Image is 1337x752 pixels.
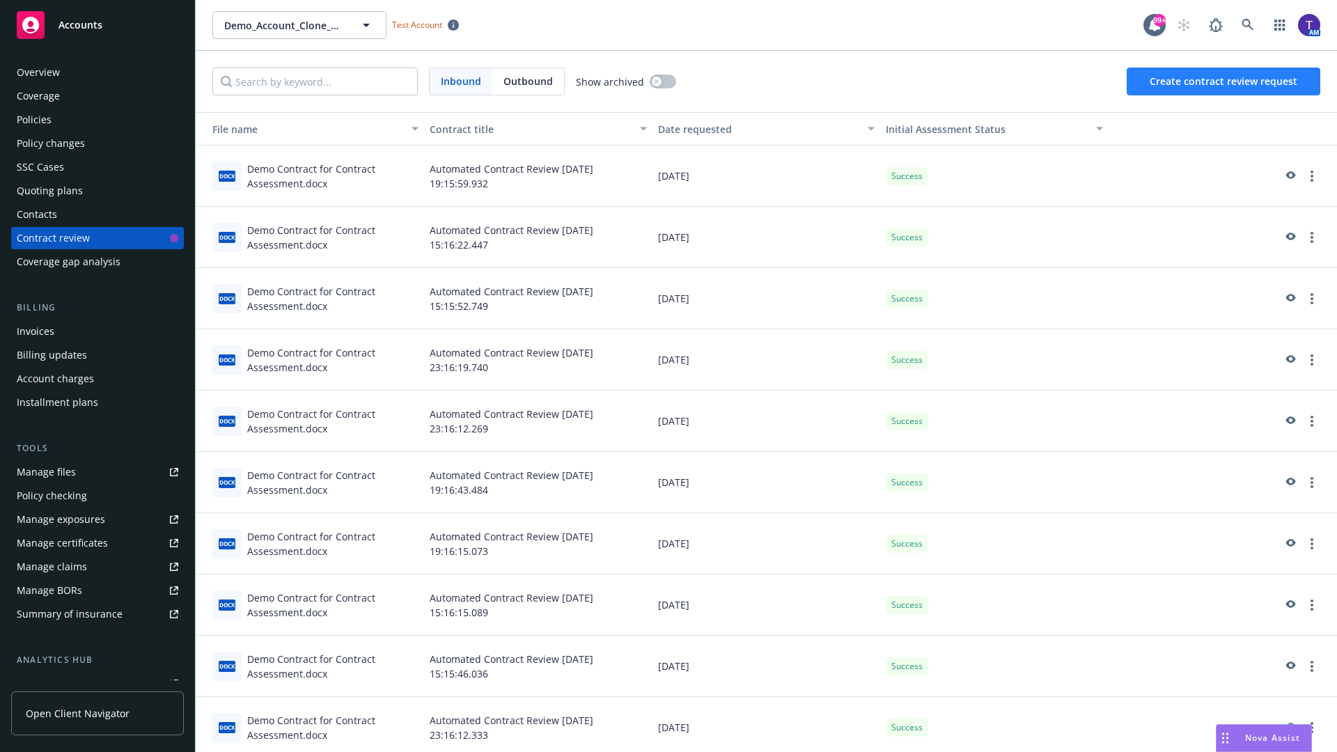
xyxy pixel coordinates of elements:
[17,132,85,155] div: Policy changes
[424,391,652,452] div: Automated Contract Review [DATE] 23:16:12.269
[891,170,923,182] span: Success
[1304,290,1320,307] a: more
[492,68,564,95] span: Outbound
[1281,719,1298,736] a: preview
[11,109,184,131] a: Policies
[11,344,184,366] a: Billing updates
[430,68,492,95] span: Inbound
[891,660,923,673] span: Success
[17,485,87,507] div: Policy checking
[424,329,652,391] div: Automated Contract Review [DATE] 23:16:19.740
[17,180,83,202] div: Quoting plans
[26,706,130,721] span: Open Client Navigator
[219,600,235,610] span: docx
[891,354,923,366] span: Success
[201,122,403,136] div: File name
[1281,168,1298,185] a: preview
[891,599,923,611] span: Success
[247,590,419,620] div: Demo Contract for Contract Assessment.docx
[392,19,442,31] span: Test Account
[891,538,923,550] span: Success
[201,122,403,136] div: Toggle SortBy
[17,391,98,414] div: Installment plans
[886,122,1088,136] div: Toggle SortBy
[17,109,52,131] div: Policies
[1266,11,1294,39] a: Switch app
[11,203,184,226] a: Contacts
[11,391,184,414] a: Installment plans
[219,171,235,181] span: docx
[17,320,54,343] div: Invoices
[219,661,235,671] span: docx
[1150,75,1297,88] span: Create contract review request
[891,415,923,428] span: Success
[219,477,235,487] span: docx
[17,579,82,602] div: Manage BORs
[430,122,632,136] div: Contract title
[1304,597,1320,613] a: more
[219,416,235,426] span: docx
[1281,229,1298,246] a: preview
[652,207,881,268] div: [DATE]
[11,6,184,45] a: Accounts
[652,636,881,697] div: [DATE]
[1281,413,1298,430] a: preview
[1217,725,1234,751] div: Drag to move
[17,85,60,107] div: Coverage
[11,603,184,625] a: Summary of insurance
[11,508,184,531] a: Manage exposures
[17,368,94,390] div: Account charges
[1304,168,1320,185] a: more
[17,156,64,178] div: SSC Cases
[1127,68,1320,95] button: Create contract review request
[652,513,881,574] div: [DATE]
[1234,11,1262,39] a: Search
[1298,14,1320,36] img: photo
[17,344,87,366] div: Billing updates
[1304,658,1320,675] a: more
[11,180,184,202] a: Quoting plans
[17,556,87,578] div: Manage claims
[17,251,120,273] div: Coverage gap analysis
[1216,724,1312,752] button: Nova Assist
[503,74,553,88] span: Outbound
[424,452,652,513] div: Automated Contract Review [DATE] 19:16:43.484
[11,132,184,155] a: Policy changes
[652,146,881,207] div: [DATE]
[247,713,419,742] div: Demo Contract for Contract Assessment.docx
[11,251,184,273] a: Coverage gap analysis
[652,329,881,391] div: [DATE]
[219,722,235,733] span: docx
[424,112,652,146] button: Contract title
[1245,732,1300,744] span: Nova Assist
[247,162,419,191] div: Demo Contract for Contract Assessment.docx
[1304,474,1320,491] a: more
[891,231,923,244] span: Success
[11,441,184,455] div: Tools
[11,61,184,84] a: Overview
[424,268,652,329] div: Automated Contract Review [DATE] 15:15:52.749
[247,407,419,436] div: Demo Contract for Contract Assessment.docx
[247,468,419,497] div: Demo Contract for Contract Assessment.docx
[17,461,76,483] div: Manage files
[11,673,184,695] a: Loss summary generator
[58,19,102,31] span: Accounts
[424,146,652,207] div: Automated Contract Review [DATE] 19:15:59.932
[886,123,1006,136] span: Initial Assessment Status
[1281,597,1298,613] a: preview
[652,268,881,329] div: [DATE]
[11,556,184,578] a: Manage claims
[247,529,419,558] div: Demo Contract for Contract Assessment.docx
[1153,14,1166,26] div: 99+
[652,574,881,636] div: [DATE]
[1170,11,1198,39] a: Start snowing
[219,354,235,365] span: docx
[247,345,419,375] div: Demo Contract for Contract Assessment.docx
[11,301,184,315] div: Billing
[11,85,184,107] a: Coverage
[212,68,418,95] input: Search by keyword...
[1304,719,1320,736] a: more
[17,508,105,531] div: Manage exposures
[658,122,860,136] div: Date requested
[247,223,419,252] div: Demo Contract for Contract Assessment.docx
